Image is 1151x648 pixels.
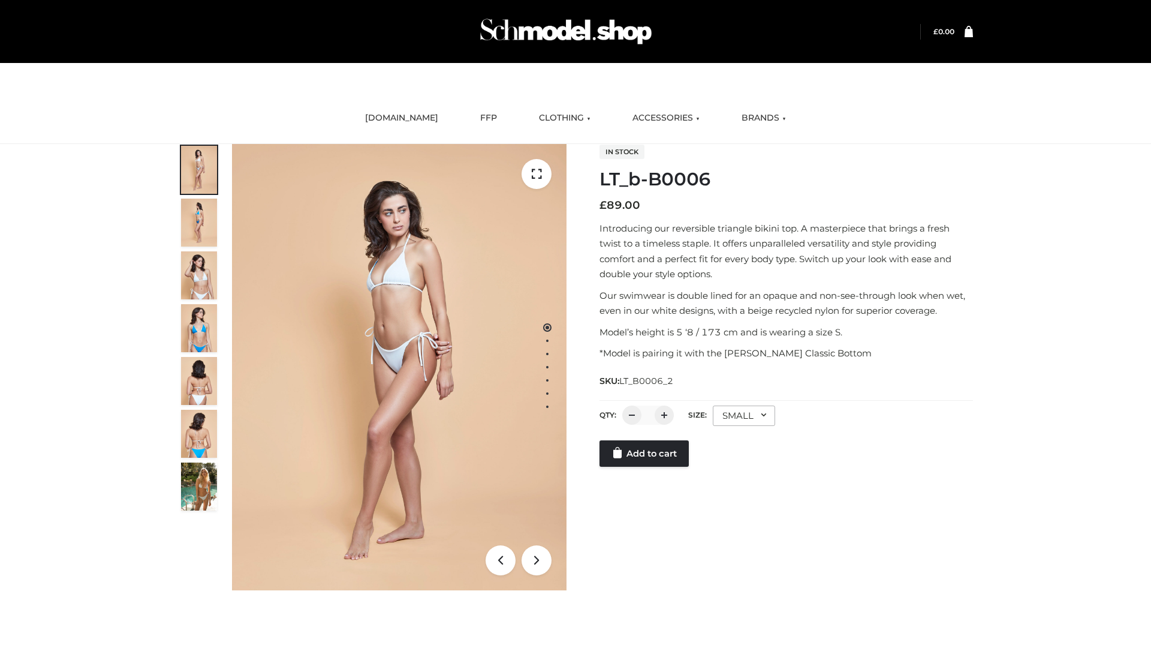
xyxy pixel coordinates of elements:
[599,410,616,419] label: QTY:
[933,27,954,36] bdi: 0.00
[599,374,674,388] span: SKU:
[599,221,973,282] p: Introducing our reversible triangle bikini top. A masterpiece that brings a fresh twist to a time...
[476,8,656,55] img: Schmodel Admin 964
[530,105,599,131] a: CLOTHING
[933,27,938,36] span: £
[181,251,217,299] img: ArielClassicBikiniTop_CloudNine_AzureSky_OW114ECO_3-scaled.jpg
[933,27,954,36] a: £0.00
[181,304,217,352] img: ArielClassicBikiniTop_CloudNine_AzureSky_OW114ECO_4-scaled.jpg
[599,288,973,319] p: Our swimwear is double lined for an opaque and non-see-through look when wet, even in our white d...
[599,346,973,361] p: *Model is pairing it with the [PERSON_NAME] Classic Bottom
[713,406,775,426] div: SMALL
[181,199,217,247] img: ArielClassicBikiniTop_CloudNine_AzureSky_OW114ECO_2-scaled.jpg
[356,105,447,131] a: [DOMAIN_NAME]
[599,145,644,159] span: In stock
[688,410,707,419] label: Size:
[599,325,973,340] p: Model’s height is 5 ‘8 / 173 cm and is wearing a size S.
[733,105,795,131] a: BRANDS
[471,105,506,131] a: FFP
[181,410,217,458] img: ArielClassicBikiniTop_CloudNine_AzureSky_OW114ECO_8-scaled.jpg
[181,146,217,194] img: ArielClassicBikiniTop_CloudNine_AzureSky_OW114ECO_1-scaled.jpg
[619,376,673,386] span: LT_B0006_2
[599,199,607,212] span: £
[623,105,709,131] a: ACCESSORIES
[599,440,689,467] a: Add to cart
[181,463,217,511] img: Arieltop_CloudNine_AzureSky2.jpg
[232,144,567,590] img: LT_b-B0006
[599,199,640,212] bdi: 89.00
[599,169,973,190] h1: LT_b-B0006
[181,357,217,405] img: ArielClassicBikiniTop_CloudNine_AzureSky_OW114ECO_7-scaled.jpg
